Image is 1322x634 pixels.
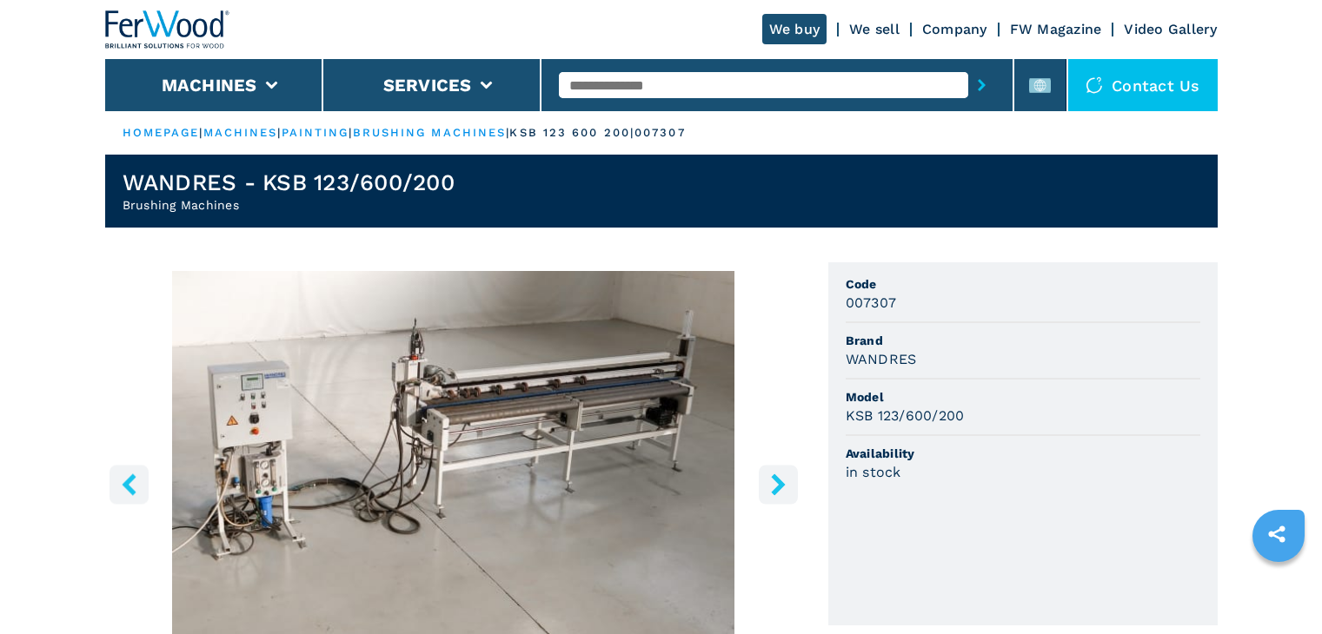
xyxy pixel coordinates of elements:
a: Video Gallery [1124,21,1217,37]
h3: in stock [846,462,901,482]
a: FW Magazine [1010,21,1102,37]
span: | [277,126,281,139]
a: We sell [849,21,900,37]
span: | [199,126,203,139]
a: HOMEPAGE [123,126,200,139]
div: Contact us [1068,59,1218,111]
span: Model [846,388,1200,406]
span: | [349,126,352,139]
a: brushing machines [353,126,507,139]
span: Brand [846,332,1200,349]
p: 007307 [634,125,686,141]
button: Services [383,75,472,96]
h2: Brushing Machines [123,196,455,214]
span: | [506,126,509,139]
button: Machines [162,75,257,96]
h3: 007307 [846,293,897,313]
button: right-button [759,465,798,504]
img: Ferwood [105,10,230,49]
span: Availability [846,445,1200,462]
button: left-button [110,465,149,504]
a: painting [282,126,349,139]
a: machines [203,126,278,139]
p: ksb 123 600 200 | [509,125,634,141]
a: We buy [762,14,827,44]
h1: WANDRES - KSB 123/600/200 [123,168,455,196]
button: submit-button [968,65,995,105]
a: sharethis [1255,512,1299,556]
h3: WANDRES [846,349,917,369]
a: Company [922,21,987,37]
img: Contact us [1086,76,1103,94]
span: Code [846,275,1200,293]
h3: KSB 123/600/200 [846,406,965,426]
